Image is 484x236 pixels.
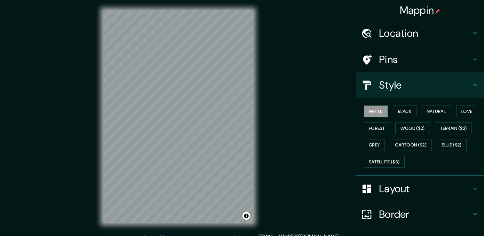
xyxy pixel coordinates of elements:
[364,156,405,168] button: Satellite ($3)
[435,122,472,134] button: Terrain ($2)
[356,201,484,227] div: Border
[364,106,388,117] button: White
[395,122,430,134] button: Wood ($2)
[379,79,471,91] h4: Style
[400,4,440,17] h4: Mappin
[427,211,477,229] iframe: Help widget launcher
[364,139,385,151] button: Grey
[364,122,390,134] button: Forest
[356,20,484,46] div: Location
[393,106,417,117] button: Black
[379,53,471,66] h4: Pins
[390,139,432,151] button: Cartoon ($2)
[379,182,471,195] h4: Layout
[356,72,484,98] div: Style
[437,139,467,151] button: Blue ($2)
[356,176,484,201] div: Layout
[103,10,253,223] canvas: Map
[242,212,250,220] button: Toggle attribution
[356,47,484,72] div: Pins
[435,9,440,14] img: pin-icon.png
[379,27,471,40] h4: Location
[456,106,477,117] button: Love
[422,106,451,117] button: Natural
[379,208,471,221] h4: Border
